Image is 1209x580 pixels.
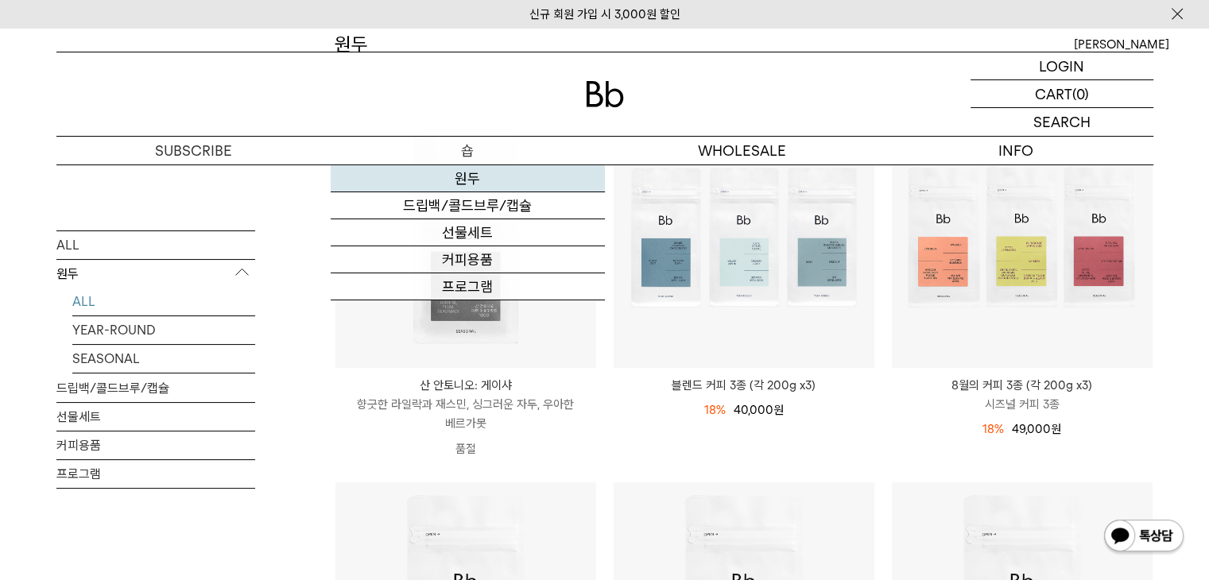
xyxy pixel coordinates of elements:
[331,192,605,219] a: 드립백/콜드브루/캡슐
[892,376,1153,414] a: 8월의 커피 3종 (각 200g x3) 시즈널 커피 3종
[335,376,596,395] p: 산 안토니오: 게이샤
[529,7,680,21] a: 신규 회원 가입 시 3,000원 할인
[614,376,874,395] a: 블렌드 커피 3종 (각 200g x3)
[879,137,1153,164] p: INFO
[331,219,605,246] a: 선물세트
[331,246,605,273] a: 커피용품
[1072,80,1089,107] p: (0)
[734,403,784,417] span: 40,000
[72,345,255,373] a: SEASONAL
[892,395,1153,414] p: 시즈널 커피 3종
[56,460,255,488] a: 프로그램
[56,260,255,288] p: 원두
[331,273,605,300] a: 프로그램
[773,403,784,417] span: 원
[72,316,255,344] a: YEAR-ROUND
[1102,518,1185,556] img: 카카오톡 채널 1:1 채팅 버튼
[331,165,605,192] a: 원두
[1012,422,1061,436] span: 49,000
[335,433,596,465] p: 품절
[1035,80,1072,107] p: CART
[982,420,1004,439] div: 18%
[892,376,1153,395] p: 8월의 커피 3종 (각 200g x3)
[1039,52,1084,79] p: LOGIN
[704,400,726,420] div: 18%
[892,107,1153,368] img: 8월의 커피 3종 (각 200g x3)
[56,374,255,402] a: 드립백/콜드브루/캡슐
[605,137,879,164] p: WHOLESALE
[56,403,255,431] a: 선물세트
[1033,108,1091,136] p: SEARCH
[331,137,605,164] a: 숍
[971,52,1153,80] a: LOGIN
[335,395,596,433] p: 향긋한 라일락과 재스민, 싱그러운 자두, 우아한 베르가못
[335,376,596,433] a: 산 안토니오: 게이샤 향긋한 라일락과 재스민, 싱그러운 자두, 우아한 베르가못
[614,107,874,368] img: 블렌드 커피 3종 (각 200g x3)
[56,431,255,459] a: 커피용품
[971,80,1153,108] a: CART (0)
[1051,422,1061,436] span: 원
[586,81,624,107] img: 로고
[72,288,255,315] a: ALL
[56,137,331,164] a: SUBSCRIBE
[56,231,255,259] a: ALL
